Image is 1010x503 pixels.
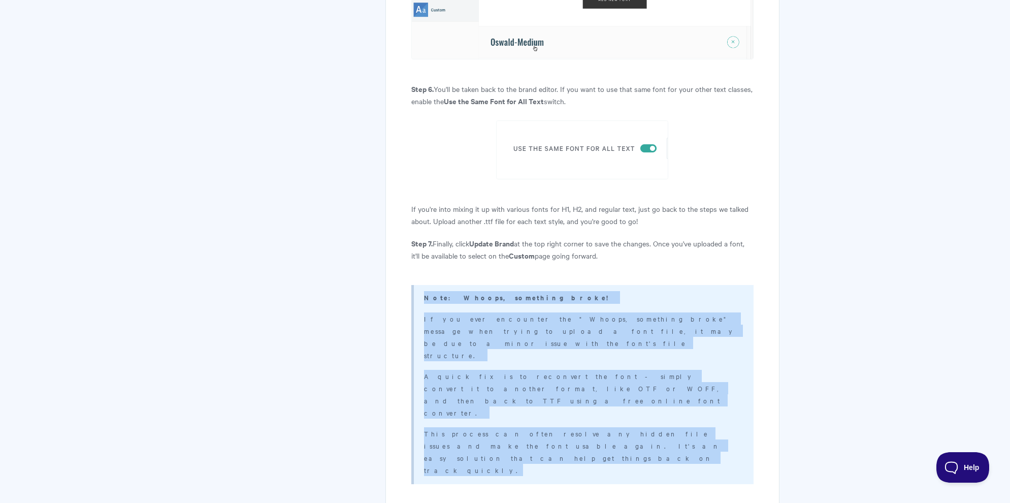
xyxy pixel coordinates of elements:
strong: Step 6. [411,83,434,94]
strong: Step 7. [411,238,433,248]
iframe: Toggle Customer Support [936,452,990,483]
p: If you're into mixing it up with various fonts for H1, H2, and regular text, just go back to the ... [411,203,753,227]
p: If you ever encounter the "Whoops, something broke" message when trying to upload a font file, it... [424,312,740,361]
p: Finally, click at the top right corner to save the changes. Once you've uploaded a font, it'll be... [411,237,753,262]
p: A quick fix is to reconvert the font - simply convert it to another format, like OTF or WOFF, and... [424,370,740,419]
strong: Update Brand [469,238,514,248]
img: Switch in the font settings that applies the same font to all 3 text classes [496,120,668,179]
strong: Custom [509,250,535,261]
strong: Use the Same Font for All Text [444,96,544,106]
b: Note: Whoops, something broke! [424,293,613,302]
p: You'll be taken back to the brand editor. If you want to use that same font for your other text c... [411,83,753,107]
p: This process can often resolve any hidden file issues and make the font usable again. It's an eas... [424,427,740,476]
